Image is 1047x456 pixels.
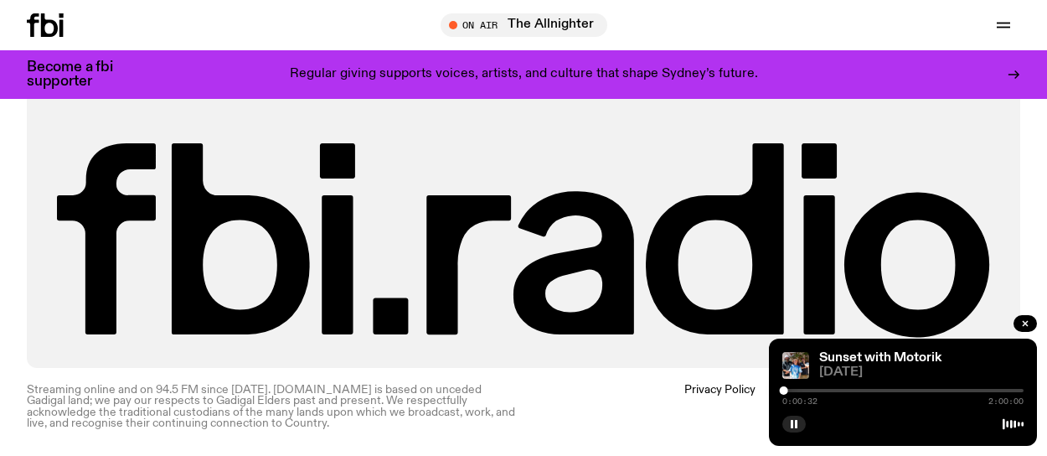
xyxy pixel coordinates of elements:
[441,13,607,37] button: On AirThe Allnighter
[782,352,809,379] img: Andrew, Reenie, and Pat stand in a row, smiling at the camera, in dappled light with a vine leafe...
[819,351,941,365] a: Sunset with Motorik
[782,397,817,406] span: 0:00:32
[819,366,1024,379] span: [DATE]
[290,67,758,82] p: Regular giving supports voices, artists, and culture that shape Sydney’s future.
[27,60,134,89] h3: Become a fbi supporter
[27,385,515,429] p: Streaming online and on 94.5 FM since [DATE]. [DOMAIN_NAME] is based on unceded Gadigal land; we ...
[988,397,1024,406] span: 2:00:00
[684,385,756,429] a: Privacy Policy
